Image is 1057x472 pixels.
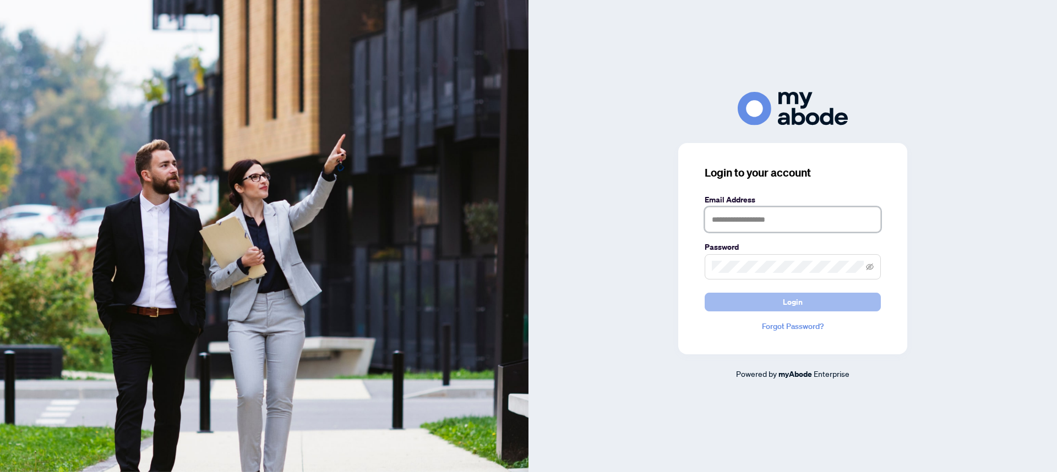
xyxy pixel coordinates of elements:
span: Login [783,293,803,311]
span: Powered by [736,369,777,378]
img: ma-logo [738,92,848,125]
label: Password [705,241,881,253]
span: eye-invisible [866,263,874,271]
h3: Login to your account [705,165,881,180]
a: Forgot Password? [705,320,881,332]
button: Login [705,293,881,311]
label: Email Address [705,194,881,206]
span: Enterprise [814,369,849,378]
a: myAbode [778,368,812,380]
